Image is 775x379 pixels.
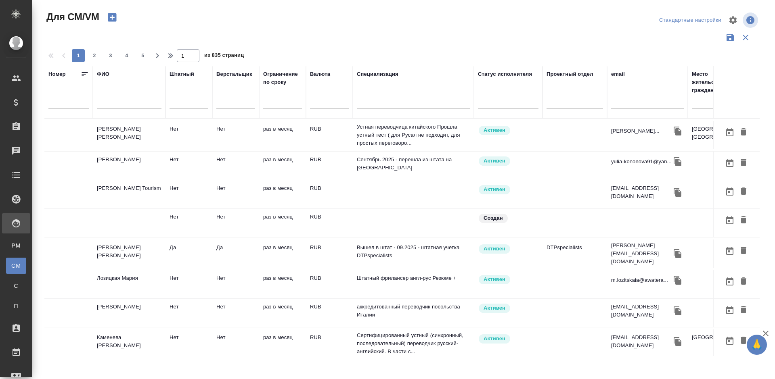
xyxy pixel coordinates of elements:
[306,329,353,358] td: RUB
[478,184,538,195] div: Рядовой исполнитель: назначай с учетом рейтинга
[723,213,737,228] button: Открыть календарь загрузки
[747,335,767,355] button: 🙏
[6,278,26,294] a: С
[737,184,750,199] button: Удалить
[484,245,505,253] p: Активен
[484,126,505,134] p: Активен
[611,184,672,200] p: [EMAIL_ADDRESS][DOMAIN_NAME]
[212,180,259,208] td: Нет
[723,10,743,30] span: Настроить таблицу
[93,121,165,149] td: [PERSON_NAME] [PERSON_NAME]
[478,274,538,285] div: Рядовой исполнитель: назначай с учетом рейтинга
[10,302,22,310] span: П
[306,239,353,268] td: RUB
[165,299,212,327] td: Нет
[478,125,538,136] div: Рядовой исполнитель: назначай с учетом рейтинга
[120,49,133,62] button: 4
[212,209,259,237] td: Нет
[93,152,165,180] td: [PERSON_NAME]
[259,270,306,298] td: раз в месяц
[672,305,684,317] button: Скопировать
[306,270,353,298] td: RUB
[136,52,149,60] span: 5
[484,335,505,343] p: Активен
[48,70,66,78] div: Номер
[10,242,22,250] span: PM
[104,49,117,62] button: 3
[10,262,22,270] span: CM
[478,244,538,254] div: Рядовой исполнитель: назначай с учетом рейтинга
[672,335,684,348] button: Скопировать
[611,333,672,350] p: [EMAIL_ADDRESS][DOMAIN_NAME]
[611,158,672,166] p: yulia-kononova91@yan...
[165,239,212,268] td: Да
[263,70,302,86] div: Ограничение по сроку
[212,121,259,149] td: Нет
[611,127,660,135] p: [PERSON_NAME]...
[259,152,306,180] td: раз в месяц
[723,30,738,45] button: Сохранить фильтры
[204,50,244,62] span: из 835 страниц
[611,276,668,284] p: m.lozitskaia@awatera...
[104,52,117,60] span: 3
[357,70,398,78] div: Специализация
[165,152,212,180] td: Нет
[743,12,760,28] span: Посмотреть информацию
[212,329,259,358] td: Нет
[357,303,470,319] p: аккредитованный переводчик посольства Италии
[212,299,259,327] td: Нет
[93,270,165,298] td: Лозицкая Мария
[723,244,737,258] button: Открыть календарь загрузки
[672,156,684,168] button: Скопировать
[478,333,538,344] div: Рядовой исполнитель: назначай с учетом рейтинга
[357,274,470,282] p: Штатный фрилансер англ-рус Резюме +
[165,209,212,237] td: Нет
[737,303,750,318] button: Удалить
[170,70,194,78] div: Штатный
[484,304,505,312] p: Активен
[478,70,532,78] div: Статус исполнителя
[357,123,470,147] p: Устная переводчица китайского Прошла устный тест ( для Русал не подходит, для простых переговоро...
[6,258,26,274] a: CM
[737,125,750,140] button: Удалить
[672,125,684,137] button: Скопировать
[136,49,149,62] button: 5
[737,156,750,171] button: Удалить
[750,336,764,353] span: 🙏
[542,239,607,268] td: DTPspecialists
[723,184,737,199] button: Открыть календарь загрузки
[212,270,259,298] td: Нет
[306,299,353,327] td: RUB
[692,70,756,94] div: Место жительства(Город), гражданство
[212,239,259,268] td: Да
[93,299,165,327] td: [PERSON_NAME]
[165,270,212,298] td: Нет
[259,299,306,327] td: раз в месяц
[723,156,737,171] button: Открыть календарь загрузки
[165,121,212,149] td: Нет
[216,70,252,78] div: Верстальщик
[484,185,505,194] p: Активен
[97,70,109,78] div: ФИО
[737,213,750,228] button: Удалить
[259,329,306,358] td: раз в месяц
[688,121,760,149] td: [GEOGRAPHIC_DATA], [GEOGRAPHIC_DATA]
[88,52,101,60] span: 2
[672,248,684,260] button: Скопировать
[6,298,26,314] a: П
[259,180,306,208] td: раз в месяц
[688,329,760,358] td: [GEOGRAPHIC_DATA]
[723,333,737,348] button: Открыть календарь загрузки
[357,244,470,260] p: Вышел в штат - 09.2025 - штатная учетка DTPspecialists
[306,180,353,208] td: RUB
[737,274,750,289] button: Удалить
[93,180,165,208] td: [PERSON_NAME] Tourism
[484,157,505,165] p: Активен
[357,331,470,356] p: Сертифицированный устный (синхронный, последовательный) переводчик русский-английский. В части с...
[723,125,737,140] button: Открыть календарь загрузки
[723,303,737,318] button: Открыть календарь загрузки
[88,49,101,62] button: 2
[310,70,330,78] div: Валюта
[478,156,538,167] div: Рядовой исполнитель: назначай с учетом рейтинга
[611,242,672,266] p: [PERSON_NAME][EMAIL_ADDRESS][DOMAIN_NAME]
